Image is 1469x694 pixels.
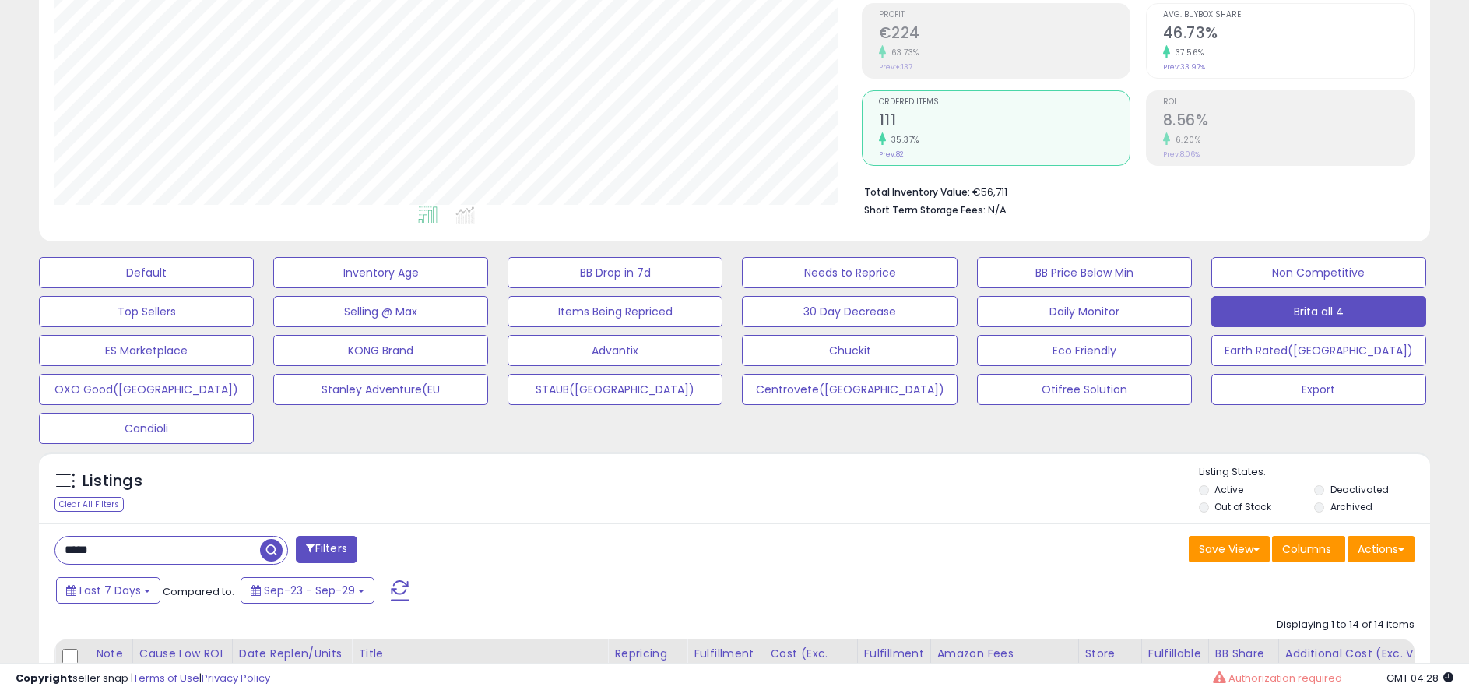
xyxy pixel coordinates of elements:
button: Top Sellers [39,296,254,327]
button: ES Marketplace [39,335,254,366]
div: Note [96,646,126,662]
div: Displaying 1 to 14 of 14 items [1277,618,1415,632]
b: Short Term Storage Fees: [864,203,986,217]
span: ROI [1163,98,1414,107]
button: Eco Friendly [977,335,1192,366]
span: Compared to: [163,584,234,599]
small: 63.73% [886,47,919,58]
button: Centrovete([GEOGRAPHIC_DATA]) [742,374,957,405]
span: Columns [1282,541,1331,557]
div: BB Share 24h. [1215,646,1272,678]
div: Cost (Exc. VAT) [771,646,851,678]
div: Cause Low ROI [139,646,226,662]
button: Daily Monitor [977,296,1192,327]
label: Deactivated [1330,483,1389,496]
span: Last 7 Days [79,583,141,598]
small: Prev: 33.97% [1163,62,1205,72]
h2: 8.56% [1163,111,1414,132]
div: Clear All Filters [54,497,124,512]
h5: Listings [83,470,142,492]
a: Privacy Policy [202,671,270,685]
span: Sep-23 - Sep-29 [264,583,355,598]
button: Stanley Adventure(EU [273,374,488,405]
div: Date Replen/Units [239,646,346,662]
div: Store Name [1085,646,1135,678]
button: Brita all 4 [1211,296,1426,327]
button: Last 7 Days [56,577,160,604]
button: Advantix [508,335,722,366]
label: Out of Stock [1214,500,1271,513]
button: Default [39,257,254,288]
button: Sep-23 - Sep-29 [241,577,374,604]
span: Profit [879,11,1130,19]
button: Inventory Age [273,257,488,288]
button: Earth Rated([GEOGRAPHIC_DATA]) [1211,335,1426,366]
div: Additional Cost (Exc. VAT) [1285,646,1443,662]
div: Fulfillment Cost [864,646,924,678]
span: N/A [988,203,1007,217]
label: Archived [1330,500,1372,513]
div: Repricing [614,646,680,662]
button: Otifree Solution [977,374,1192,405]
button: Chuckit [742,335,957,366]
button: BB Drop in 7d [508,257,722,288]
button: STAUB([GEOGRAPHIC_DATA]) [508,374,722,405]
b: Total Inventory Value: [864,185,970,199]
button: KONG Brand [273,335,488,366]
button: Needs to Reprice [742,257,957,288]
small: Prev: 8.06% [1163,150,1200,159]
li: €56,711 [864,181,1403,200]
a: Terms of Use [133,671,199,685]
div: Title [358,646,601,662]
h2: €224 [879,24,1130,45]
small: Prev: 82 [879,150,904,159]
h2: 46.73% [1163,24,1414,45]
div: Fulfillment [694,646,757,662]
p: Listing States: [1199,465,1430,480]
span: Avg. Buybox Share [1163,11,1414,19]
small: 37.56% [1170,47,1204,58]
small: 6.20% [1170,134,1201,146]
div: seller snap | | [16,671,270,686]
button: Save View [1189,536,1270,562]
button: Export [1211,374,1426,405]
button: OXO Good([GEOGRAPHIC_DATA]) [39,374,254,405]
small: Prev: €137 [879,62,912,72]
button: Selling @ Max [273,296,488,327]
button: Non Competitive [1211,257,1426,288]
button: 30 Day Decrease [742,296,957,327]
label: Active [1214,483,1243,496]
div: Amazon Fees [937,646,1072,662]
button: Filters [296,536,357,563]
small: 35.37% [886,134,919,146]
button: Items Being Repriced [508,296,722,327]
span: 2025-10-7 04:28 GMT [1386,671,1453,685]
h2: 111 [879,111,1130,132]
div: Fulfillable Quantity [1148,646,1202,678]
strong: Copyright [16,671,72,685]
span: Ordered Items [879,98,1130,107]
button: BB Price Below Min [977,257,1192,288]
button: Candioli [39,413,254,444]
button: Actions [1348,536,1415,562]
button: Columns [1272,536,1345,562]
